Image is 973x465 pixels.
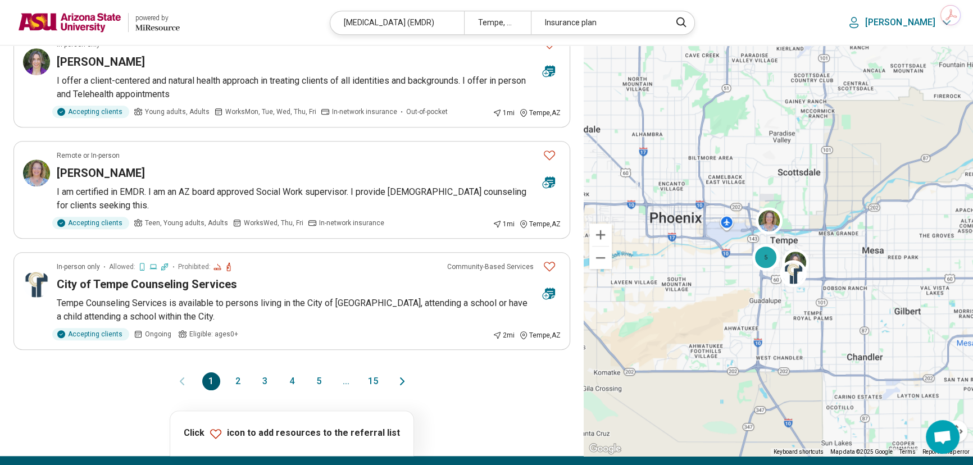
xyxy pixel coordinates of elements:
h3: City of Tempe Counseling Services [57,276,237,292]
span: Eligible: ages 0+ [189,329,238,339]
a: Report a map error [922,449,970,455]
span: In-network insurance [332,107,397,117]
button: Favorite [538,144,561,167]
p: [PERSON_NAME] [865,17,935,28]
span: Map data ©2025 Google [830,449,893,455]
p: Click icon to add resources to the referral list [184,427,400,440]
h3: [PERSON_NAME] [57,54,145,70]
span: Ongoing [145,329,171,339]
div: Insurance plan [531,11,664,34]
a: Arizona State Universitypowered by [18,9,180,36]
span: Young adults, Adults [145,107,210,117]
p: Tempe Counseling Services is available to persons living in the City of [GEOGRAPHIC_DATA], attend... [57,297,561,323]
p: Community-Based Services [447,262,534,272]
div: Tempe , AZ [519,108,561,118]
span: ... [337,372,355,390]
p: In-person only [57,262,100,272]
div: Accepting clients [52,328,129,340]
div: [MEDICAL_DATA] (EMDR) [330,11,463,34]
button: Zoom in [589,224,612,246]
p: I offer a client-centered and natural health approach in treating clients of all identities and b... [57,74,561,101]
button: 5 [310,372,328,390]
span: Works Mon, Tue, Wed, Thu, Fri [225,107,316,117]
div: Accepting clients [52,217,129,229]
p: I am certified in EMDR. I am an AZ board approved Social Work supervisor. I provide [DEMOGRAPHIC_... [57,185,561,212]
button: Next page [395,372,409,390]
span: Teen, Young adults, Adults [145,218,228,228]
div: Tempe , AZ [519,219,561,229]
a: Terms (opens in new tab) [899,449,916,455]
button: 2 [229,372,247,390]
button: 4 [283,372,301,390]
div: Open chat [926,420,960,454]
div: 2 mi [493,330,515,340]
button: 15 [364,372,382,390]
button: Previous page [175,372,189,390]
div: powered by [135,13,180,23]
div: 5 [752,244,779,271]
div: Tempe, AZ 85281 [464,11,531,34]
div: 2 [752,243,779,270]
h3: [PERSON_NAME] [57,165,145,181]
div: Accepting clients [52,106,129,118]
button: Keyboard shortcuts [774,448,824,456]
button: Favorite [538,255,561,278]
a: Open this area in Google Maps (opens a new window) [586,441,624,456]
div: Tempe , AZ [519,330,561,340]
span: Prohibited: [178,262,211,272]
div: 1 mi [493,108,515,118]
div: 1 mi [493,219,515,229]
img: Arizona State University [18,9,121,36]
button: 1 [202,372,220,390]
span: Out-of-pocket [406,107,448,117]
button: Zoom out [589,247,612,269]
img: Google [586,441,624,456]
button: 3 [256,372,274,390]
span: In-network insurance [319,218,384,228]
span: Allowed: [109,262,135,272]
p: Remote or In-person [57,151,120,161]
span: Works Wed, Thu, Fri [244,218,303,228]
button: Map camera controls [945,420,967,443]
